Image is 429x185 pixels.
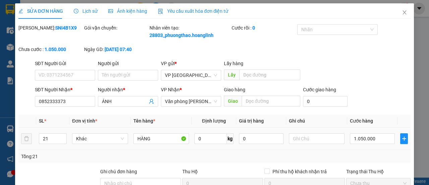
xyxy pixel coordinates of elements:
input: VD: Bàn, Ghế [133,133,189,144]
input: Ghi Chú [289,133,345,144]
b: 28803_phuongthao.hoanglinh [149,33,213,38]
div: VP gửi [161,60,221,67]
span: Tên hàng [133,118,155,124]
span: Khác [76,134,124,144]
span: Thu Hộ [182,169,198,174]
h1: Giao dọc đường [35,39,124,85]
span: Ảnh kiện hàng [108,8,147,14]
span: close [402,10,407,15]
span: Giá trị hàng [239,118,264,124]
span: user-add [149,99,154,104]
div: Nhân viên tạo: [149,24,230,39]
label: Cước giao hàng [303,87,336,92]
button: plus [400,133,408,144]
div: Cước rồi : [232,24,296,32]
span: Yêu cầu xuất hóa đơn điện tử [158,8,229,14]
span: Lịch sử [74,8,98,14]
span: Cước hàng [350,118,373,124]
b: 0 [252,25,255,31]
span: Giao [224,96,242,106]
div: Chưa cước : [18,46,83,53]
input: Cước giao hàng [303,96,348,107]
div: Tổng: 21 [21,153,166,160]
span: VP Mỹ Đình [165,70,217,80]
span: clock-circle [74,9,78,13]
span: Lấy [224,70,239,80]
div: Người gửi [98,60,158,67]
span: Lấy hàng [224,61,243,66]
b: [DATE] 07:40 [105,47,132,52]
input: Dọc đường [239,70,300,80]
span: SL [39,118,44,124]
div: Trạng thái Thu Hộ [346,168,411,175]
div: SĐT Người Gửi [35,60,95,67]
span: Giao hàng [224,87,245,92]
b: [PERSON_NAME] [41,16,113,27]
b: 1.050.000 [45,47,66,52]
img: icon [158,9,163,14]
div: SĐT Người Nhận [35,86,95,93]
span: Phí thu hộ khách nhận trả [270,168,329,175]
div: [PERSON_NAME]: [18,24,83,32]
input: Dọc đường [242,96,300,106]
div: Người nhận [98,86,158,93]
span: Văn phòng Lý Hòa [165,96,217,106]
h2: Q8P2Z2FI [4,39,54,50]
span: Đơn vị tính [72,118,97,124]
span: VP Nhận [161,87,180,92]
th: Ghi chú [286,114,347,128]
div: Ngày GD: [84,46,148,53]
span: kg [227,133,234,144]
button: delete [21,133,32,144]
span: Định lượng [202,118,226,124]
b: SNI4B1X9 [55,25,77,31]
span: plus [401,136,408,141]
div: Gói vận chuyển: [84,24,148,32]
span: edit [18,9,23,13]
span: picture [108,9,113,13]
span: SỬA ĐƠN HÀNG [18,8,63,14]
button: Close [395,3,414,22]
label: Ghi chú đơn hàng [100,169,137,174]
